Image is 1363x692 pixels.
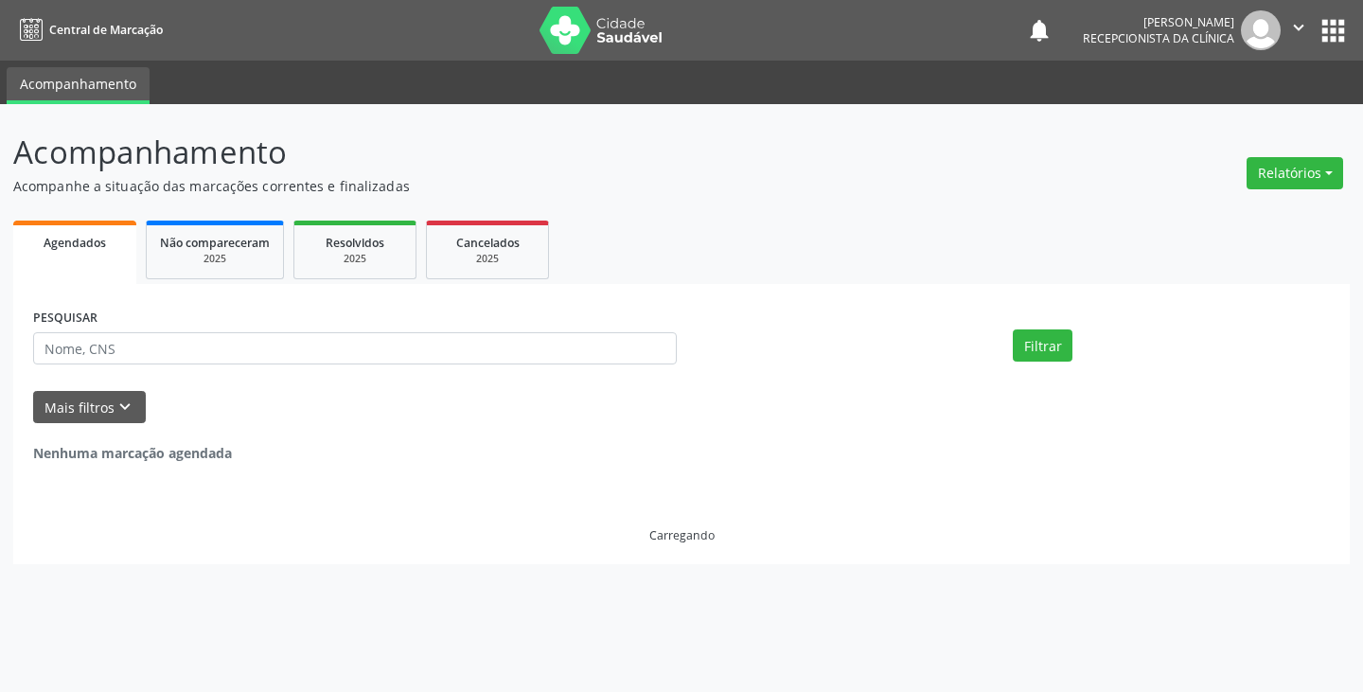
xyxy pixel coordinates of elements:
div: Carregando [649,527,715,543]
p: Acompanhamento [13,129,948,176]
span: Agendados [44,235,106,251]
button: notifications [1026,17,1053,44]
div: 2025 [308,252,402,266]
div: 2025 [160,252,270,266]
p: Acompanhe a situação das marcações correntes e finalizadas [13,176,948,196]
button: apps [1317,14,1350,47]
a: Central de Marcação [13,14,163,45]
span: Central de Marcação [49,22,163,38]
span: Cancelados [456,235,520,251]
strong: Nenhuma marcação agendada [33,444,232,462]
button: Mais filtroskeyboard_arrow_down [33,391,146,424]
span: Recepcionista da clínica [1083,30,1234,46]
a: Acompanhamento [7,67,150,104]
button:  [1281,10,1317,50]
span: Não compareceram [160,235,270,251]
button: Filtrar [1013,329,1072,362]
label: PESQUISAR [33,304,97,333]
i:  [1288,17,1309,38]
input: Nome, CNS [33,332,677,364]
div: [PERSON_NAME] [1083,14,1234,30]
img: img [1241,10,1281,50]
i: keyboard_arrow_down [115,397,135,417]
span: Resolvidos [326,235,384,251]
div: 2025 [440,252,535,266]
button: Relatórios [1247,157,1343,189]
